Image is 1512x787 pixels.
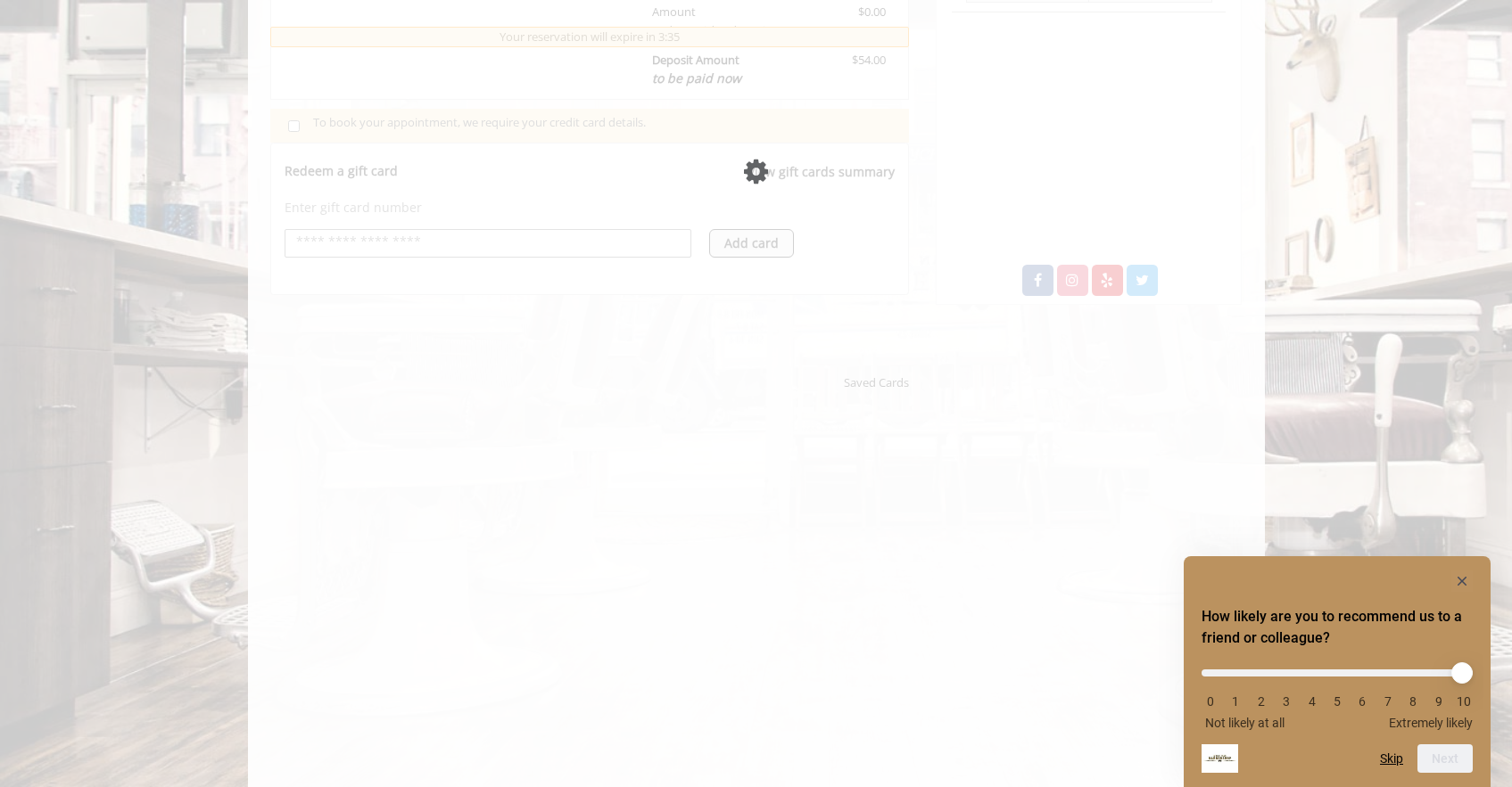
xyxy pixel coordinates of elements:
[1379,694,1397,709] li: 7
[1202,606,1473,649] h2: How likely are you to recommend us to a friend or colleague? Select an option from 0 to 10, with ...
[1455,694,1473,709] li: 10
[1303,694,1321,709] li: 4
[1205,716,1285,730] span: Not likely at all
[1202,570,1473,773] div: How likely are you to recommend us to a friend or colleague? Select an option from 0 to 10, with ...
[1404,694,1422,709] li: 8
[1430,694,1448,709] li: 9
[1328,694,1346,709] li: 5
[1277,694,1295,709] li: 3
[1380,751,1403,766] button: Skip
[1227,694,1244,709] li: 1
[1202,694,1219,709] li: 0
[1389,716,1473,730] span: Extremely likely
[1202,656,1473,730] div: How likely are you to recommend us to a friend or colleague? Select an option from 0 to 10, with ...
[1252,694,1270,709] li: 2
[1451,570,1473,592] button: Hide survey
[1353,694,1371,709] li: 6
[1417,744,1473,773] button: Next question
